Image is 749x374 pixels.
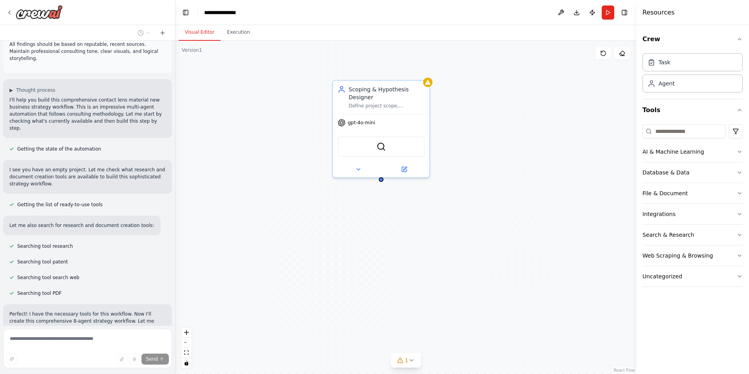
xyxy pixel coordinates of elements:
button: Send [141,354,169,365]
div: AI & Machine Learning [642,148,704,156]
span: 1 [405,356,409,364]
button: Integrations [642,204,743,224]
li: All findings should be based on reputable, recent sources. [9,41,166,48]
div: Search & Research [642,231,694,239]
p: I see you have an empty project. Let me check what research and document creation tools are avail... [9,166,166,187]
h4: Resources [642,8,675,17]
button: Upload files [116,354,127,365]
div: Task [659,58,670,66]
span: Searching tool patent [17,259,68,265]
button: Hide right sidebar [619,7,630,18]
button: 1 [391,353,421,368]
div: Crew [642,50,743,99]
button: zoom in [181,327,192,338]
a: React Flow attribution [614,368,635,372]
p: Perfect! I have the necessary tools for this workflow. Now I'll create this comprehensive 8-agent... [9,310,166,339]
div: Scoping & Hypothesis Designer [349,85,425,101]
button: toggle interactivity [181,358,192,368]
span: ▶ [9,87,13,93]
div: Define project scope, objectives, and initial hypotheses for {company_name}'s contact lens materi... [349,103,425,109]
div: Version 1 [182,47,202,53]
span: Searching tool research [17,243,73,249]
button: Web Scraping & Browsing [642,245,743,266]
button: Crew [642,28,743,50]
button: Uncategorized [642,266,743,287]
button: Click to speak your automation idea [129,354,140,365]
button: Switch to previous chat [134,28,153,38]
div: File & Document [642,189,688,197]
button: Database & Data [642,162,743,183]
button: Open in side panel [382,165,426,174]
button: ▶Thought process [9,87,55,93]
span: Getting the state of the automation [17,146,101,152]
button: fit view [181,348,192,358]
li: Maintain professional consulting tone, clear visuals, and logical storytelling. [9,48,166,62]
span: gpt-4o-mini [348,120,375,126]
button: Start a new chat [156,28,169,38]
button: Tools [642,99,743,121]
nav: breadcrumb [204,9,243,16]
span: Thought process [16,87,55,93]
img: Logo [16,5,63,19]
div: Uncategorized [642,272,682,280]
button: Search & Research [642,225,743,245]
p: Let me also search for research and document creation tools: [9,222,154,229]
button: AI & Machine Learning [642,142,743,162]
img: SerperDevTool [376,142,386,151]
div: Integrations [642,210,675,218]
button: Execution [221,24,256,41]
button: Hide left sidebar [180,7,191,18]
div: Agent [659,80,675,87]
span: Searching tool PDF [17,290,62,296]
span: Searching tool search web [17,274,80,281]
div: Tools [642,121,743,293]
span: Getting the list of ready-to-use tools [17,202,103,208]
div: Database & Data [642,169,689,176]
div: React Flow controls [181,327,192,368]
button: Improve this prompt [6,354,17,365]
button: zoom out [181,338,192,348]
div: Web Scraping & Browsing [642,252,713,260]
span: Send [146,356,158,362]
div: Scoping & Hypothesis DesignerDefine project scope, objectives, and initial hypotheses for {compan... [332,80,430,178]
button: File & Document [642,183,743,203]
p: I'll help you build this comprehensive contact lens material new business strategy workflow. This... [9,96,166,132]
button: Visual Editor [179,24,221,41]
